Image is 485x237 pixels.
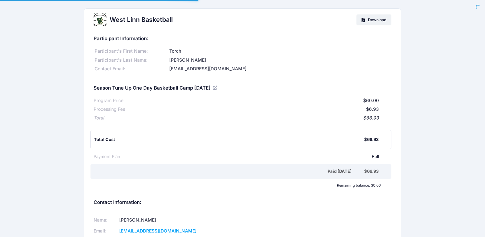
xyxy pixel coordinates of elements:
[94,57,168,64] div: Participant's Last Name:
[94,154,120,160] div: Payment Plan
[94,36,391,42] h5: Participant Information:
[120,154,379,160] div: Full
[368,17,386,22] span: Download
[94,215,117,226] td: Name:
[95,168,364,175] div: Paid [DATE]
[94,106,125,113] div: Processing Fee
[94,136,364,143] div: Total Cost
[125,106,379,113] div: $6.93
[94,200,391,206] h5: Contact Information:
[90,183,384,187] div: Remaining balance: $0.00
[364,168,379,175] div: $66.93
[168,48,391,55] div: Torch
[94,48,168,55] div: Participant's First Name:
[94,115,104,121] div: Total
[94,66,168,72] div: Contact Email:
[168,66,391,72] div: [EMAIL_ADDRESS][DOMAIN_NAME]
[104,115,379,121] div: $66.93
[356,14,391,25] a: Download
[168,57,391,64] div: [PERSON_NAME]
[119,228,197,233] a: [EMAIL_ADDRESS][DOMAIN_NAME]
[363,98,379,103] span: $60.00
[94,226,117,237] td: Email:
[94,97,123,104] div: Program Price
[94,85,218,91] h5: Season Tune Up One Day Basketball Camp [DATE]
[213,85,218,91] a: View Registration Details
[117,215,234,226] td: [PERSON_NAME]
[364,136,379,143] div: $66.93
[110,16,173,23] h2: West Linn Basketball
